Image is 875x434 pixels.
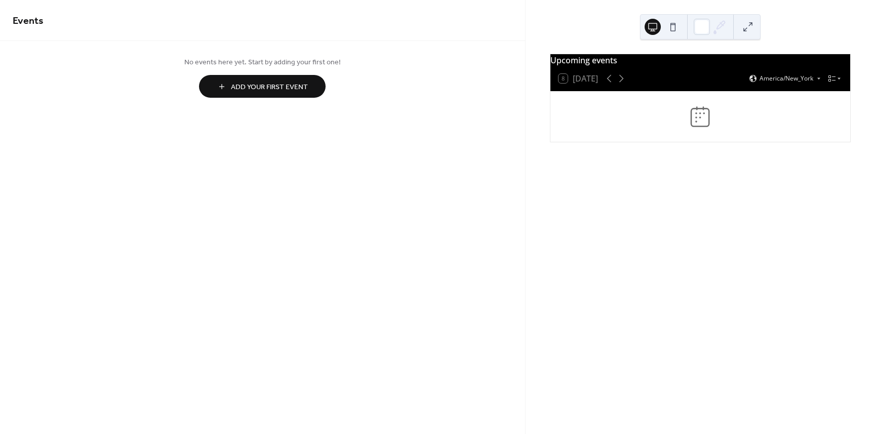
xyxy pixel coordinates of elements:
[199,75,326,98] button: Add Your First Event
[760,75,813,82] span: America/New_York
[550,54,850,66] div: Upcoming events
[13,57,512,68] span: No events here yet. Start by adding your first one!
[13,75,512,98] a: Add Your First Event
[231,82,308,93] span: Add Your First Event
[13,11,44,31] span: Events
